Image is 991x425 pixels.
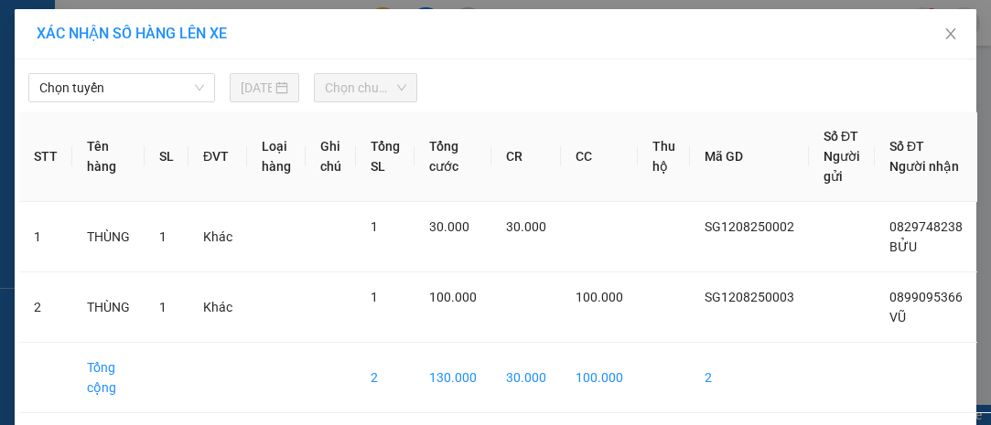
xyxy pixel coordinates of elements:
th: Tổng SL [356,112,415,202]
span: 0899095366 [889,290,963,304]
span: 1 [371,219,378,234]
td: Tổng cộng [72,343,145,413]
th: ĐVT [189,112,247,202]
span: Chọn chuyến [325,74,406,101]
span: XÁC NHẬN SỐ HÀNG LÊN XE [37,25,227,42]
td: 30.000 [491,343,561,413]
span: 100.000 [576,290,623,304]
td: 1 [19,202,72,272]
span: 1 [371,290,378,304]
span: Chọn tuyến [39,74,204,101]
span: 0829748238 [889,219,963,234]
span: Số ĐT [889,139,924,154]
span: SG1208250003 [705,290,794,304]
th: Mã GD [690,112,809,202]
td: 2 [356,343,415,413]
th: Thu hộ [638,112,690,202]
button: Close [925,9,976,60]
span: 100.000 [429,290,477,304]
td: 100.000 [561,343,638,413]
th: Ghi chú [306,112,356,202]
th: Tên hàng [72,112,145,202]
td: Khác [189,272,247,343]
th: Loại hàng [247,112,306,202]
span: 30.000 [506,219,546,234]
td: THÙNG [72,202,145,272]
th: CC [561,112,638,202]
td: Khác [189,202,247,272]
th: STT [19,112,72,202]
span: 1 [159,229,167,244]
span: SG1208250002 [705,219,794,234]
th: SL [145,112,189,202]
td: THÙNG [72,272,145,343]
td: 2 [19,272,72,343]
span: Số ĐT [824,129,858,143]
input: 12/08/2025 [241,78,272,98]
th: Tổng cước [415,112,491,202]
span: Người gửi [824,149,860,184]
span: Người nhận [889,159,959,174]
td: 130.000 [415,343,491,413]
td: 2 [690,343,809,413]
th: CR [491,112,561,202]
span: VŨ [889,310,906,324]
span: close [943,27,958,41]
span: 30.000 [429,219,469,234]
span: 1 [159,300,167,314]
span: BỬU [889,239,917,254]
